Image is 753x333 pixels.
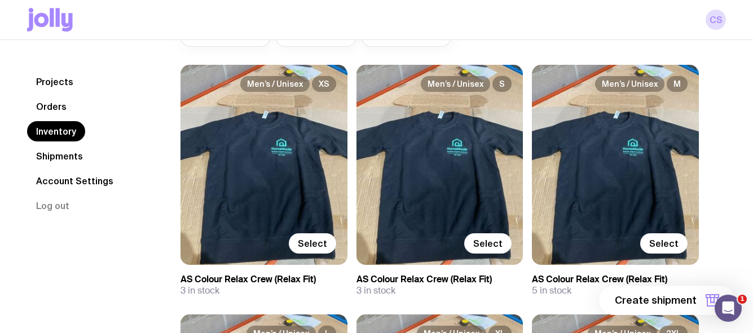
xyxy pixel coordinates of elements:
span: Select [298,238,327,249]
iframe: Intercom live chat [715,295,742,322]
span: 1 [738,295,747,304]
span: Select [473,238,503,249]
span: Men’s / Unisex [595,76,664,92]
span: Men’s / Unisex [421,76,490,92]
h3: AS Colour Relax Crew (Relax Fit) [532,274,699,285]
button: Log out [27,196,78,216]
span: Create shipment [615,294,697,307]
button: Create shipment [599,286,735,315]
span: M [667,76,688,92]
h3: AS Colour Relax Crew (Relax Fit) [180,274,347,285]
span: Men’s / Unisex [240,76,310,92]
span: 5 in stock [532,285,571,296]
a: Orders [27,96,76,117]
a: Projects [27,72,82,92]
span: 3 in stock [180,285,219,296]
a: CS [706,10,726,30]
h3: AS Colour Relax Crew (Relax Fit) [356,274,523,285]
span: 3 in stock [356,285,395,296]
a: Shipments [27,146,92,166]
a: Inventory [27,121,85,141]
span: XS [312,76,336,92]
span: S [492,76,512,92]
a: Account Settings [27,171,122,191]
span: Select [649,238,679,249]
